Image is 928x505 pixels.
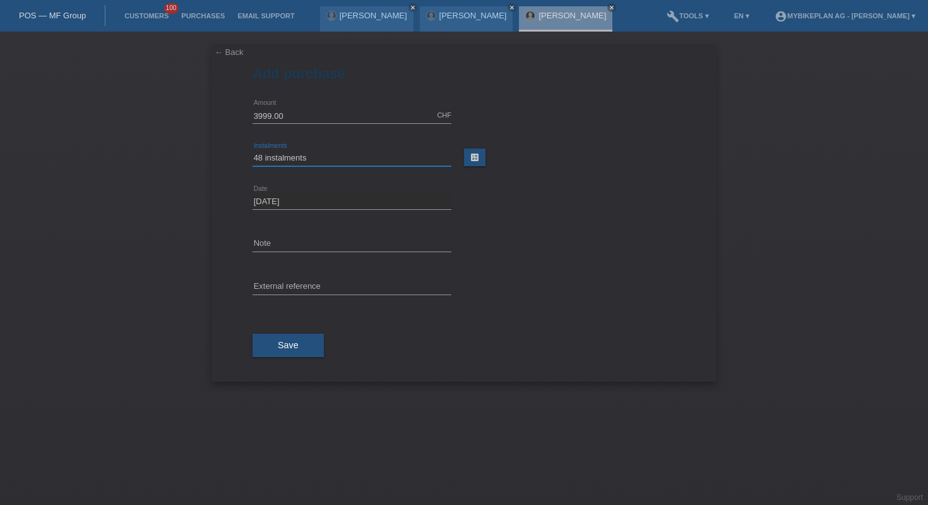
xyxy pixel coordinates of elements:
[408,3,417,12] a: close
[509,4,515,11] i: close
[538,11,606,20] a: [PERSON_NAME]
[253,66,675,82] h1: Add purchase
[215,47,244,57] a: ← Back
[175,12,231,20] a: Purchases
[508,3,516,12] a: close
[896,493,923,502] a: Support
[231,12,300,20] a: Email Support
[410,4,416,11] i: close
[609,4,615,11] i: close
[253,334,324,358] button: Save
[728,12,756,20] a: EN ▾
[164,3,179,14] span: 100
[278,340,299,350] span: Save
[340,11,407,20] a: [PERSON_NAME]
[118,12,175,20] a: Customers
[437,111,451,119] div: CHF
[19,11,86,20] a: POS — MF Group
[768,12,922,20] a: account_circleMybikeplan AG - [PERSON_NAME] ▾
[439,11,507,20] a: [PERSON_NAME]
[667,10,679,23] i: build
[470,152,480,162] i: calculate
[660,12,715,20] a: buildTools ▾
[775,10,787,23] i: account_circle
[464,149,485,166] a: calculate
[607,3,616,12] a: close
